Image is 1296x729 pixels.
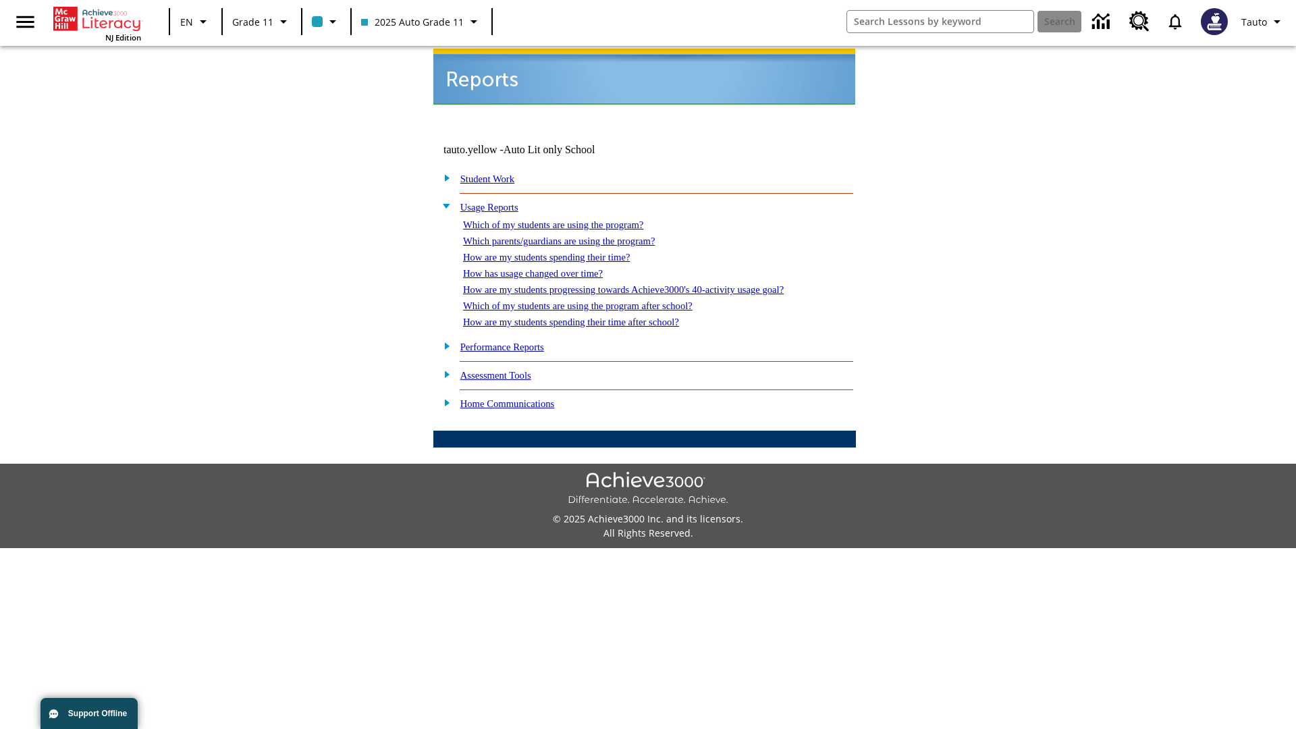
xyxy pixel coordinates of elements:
[1193,4,1236,39] button: Select a new avatar
[1236,9,1291,34] button: Profile/Settings
[463,317,679,327] a: How are my students spending their time after school?
[174,9,217,34] button: Language: EN, Select a language
[463,219,643,230] a: Which of my students are using the program?
[1084,3,1121,40] a: Data Center
[504,144,595,155] nobr: Auto Lit only School
[68,709,127,718] span: Support Offline
[460,370,531,381] a: Assessment Tools
[847,11,1033,32] input: search field
[463,268,603,279] a: How has usage changed over time?
[437,368,451,380] img: plus.gif
[463,284,784,295] a: How are my students progressing towards Achieve3000's 40-activity usage goal?
[180,15,193,29] span: EN
[1241,15,1267,29] span: Tauto
[443,144,692,156] td: tauto.yellow -
[53,4,141,43] div: Home
[361,15,464,29] span: 2025 Auto Grade 11
[460,202,518,213] a: Usage Reports
[5,2,45,42] button: Open side menu
[437,340,451,352] img: plus.gif
[227,9,297,34] button: Grade: Grade 11, Select a grade
[568,472,728,506] img: Achieve3000 Differentiate Accelerate Achieve
[105,32,141,43] span: NJ Edition
[306,9,346,34] button: Class color is light blue. Change class color
[460,398,555,409] a: Home Communications
[437,171,451,184] img: plus.gif
[460,173,514,184] a: Student Work
[1201,8,1228,35] img: Avatar
[463,300,693,311] a: Which of my students are using the program after school?
[40,698,138,729] button: Support Offline
[433,49,855,105] img: header
[437,200,451,212] img: minus.gif
[463,236,655,246] a: Which parents/guardians are using the program?
[232,15,273,29] span: Grade 11
[437,396,451,408] img: plus.gif
[463,252,630,263] a: How are my students spending their time?
[1121,3,1158,40] a: Resource Center, Will open in new tab
[460,342,544,352] a: Performance Reports
[356,9,487,34] button: Class: 2025 Auto Grade 11, Select your class
[1158,4,1193,39] a: Notifications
